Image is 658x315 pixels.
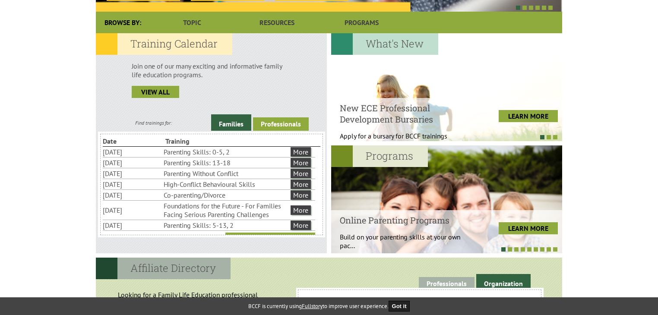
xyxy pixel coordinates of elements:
a: View More Trainings [225,233,315,245]
li: Co-parenting/Divorce [164,190,289,200]
li: [DATE] [103,190,162,200]
p: Apply for a bursary for BCCF trainings West... [340,132,469,149]
li: Parenting Skills: 5-13, 2 [164,220,289,230]
a: More [291,147,311,157]
li: [DATE] [103,147,162,157]
a: More [291,158,311,167]
a: Professionals [419,277,475,290]
li: Parenting Skills: 0-5, 2 [164,147,289,157]
a: Resources [234,12,319,33]
li: [DATE] [103,157,162,168]
li: Date [103,136,164,146]
a: Fullstory [302,302,323,310]
a: More [291,205,311,215]
a: Organization [476,274,531,290]
a: Families [211,114,251,131]
p: Join one of our many exciting and informative family life education programs. [132,62,291,79]
li: Parenting Skills: 13-18 [164,157,289,168]
a: More [291,220,311,230]
li: [DATE] [103,205,162,215]
li: Parenting Without Conflict [164,168,289,179]
button: Got it [389,301,410,312]
a: LEARN MORE [499,222,558,234]
h2: Training Calendar [96,33,232,55]
li: Training [165,136,226,146]
a: Professionals [253,117,309,131]
li: [DATE] [103,179,162,189]
h2: Programs [331,145,428,167]
h4: New ECE Professional Development Bursaries [340,102,469,125]
li: High-Conflict Behavioural Skills [164,179,289,189]
h2: What's New [331,33,438,55]
p: Build on your parenting skills at your own pac... [340,233,469,250]
h2: Affiliate Directory [96,258,231,279]
h4: Online Parenting Programs [340,214,469,226]
a: LEARN MORE [499,110,558,122]
a: More [291,169,311,178]
a: More [291,180,311,189]
li: [DATE] [103,220,162,230]
a: view all [132,86,179,98]
li: [DATE] [103,168,162,179]
a: Programs [320,12,404,33]
a: More [291,190,311,200]
div: Browse By: [96,12,150,33]
div: Find trainings for: [96,120,211,126]
li: Foundations for the Future - For Families Facing Serious Parenting Challenges [164,201,289,220]
a: Topic [150,12,234,33]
